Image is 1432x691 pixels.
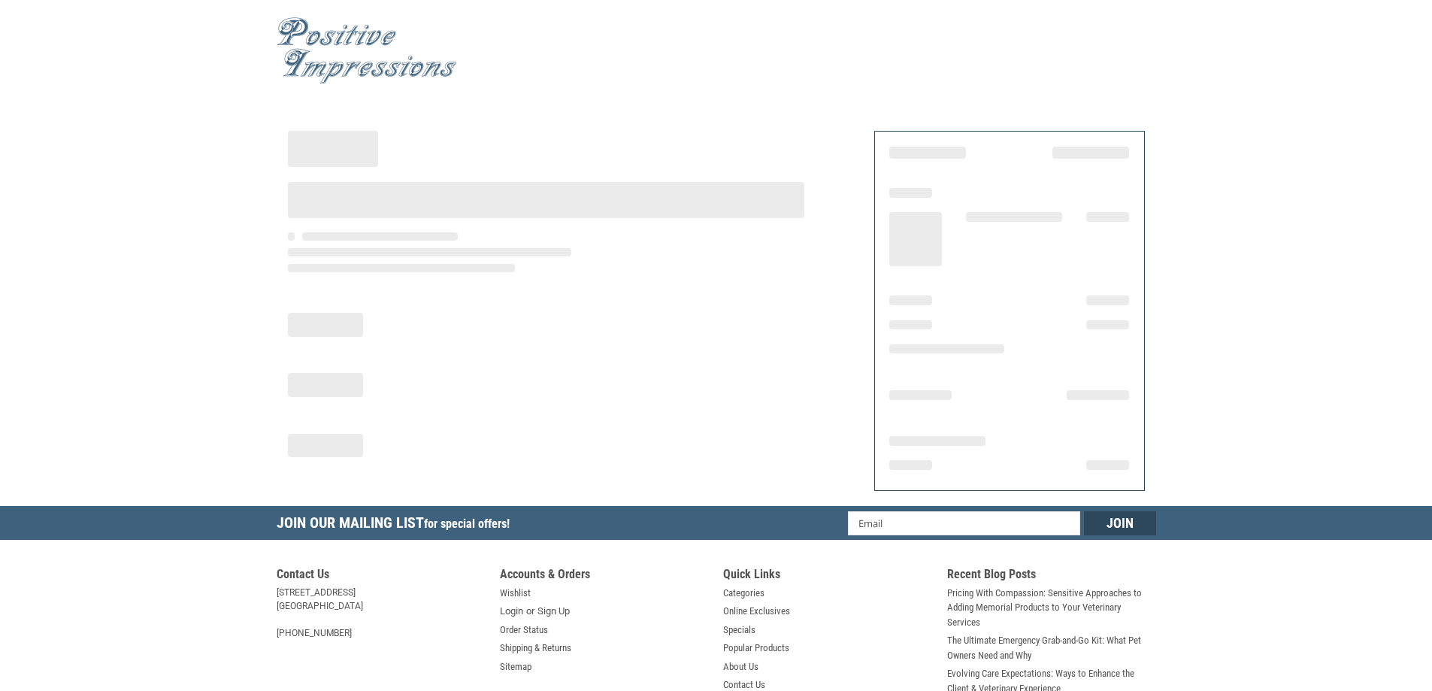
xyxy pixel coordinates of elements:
[277,17,457,84] img: Positive Impressions
[277,567,486,586] h5: Contact Us
[1084,511,1156,535] input: Join
[500,659,531,674] a: Sitemap
[277,586,486,640] address: [STREET_ADDRESS] [GEOGRAPHIC_DATA] [PHONE_NUMBER]
[500,623,548,638] a: Order Status
[723,659,758,674] a: About Us
[500,567,709,586] h5: Accounts & Orders
[424,517,510,531] span: for special offers!
[723,604,790,619] a: Online Exclusives
[517,604,543,619] span: or
[947,633,1156,662] a: The Ultimate Emergency Grab-and-Go Kit: What Pet Owners Need and Why
[723,586,764,601] a: Categories
[947,586,1156,630] a: Pricing With Compassion: Sensitive Approaches to Adding Memorial Products to Your Veterinary Serv...
[537,604,570,619] a: Sign Up
[500,641,571,656] a: Shipping & Returns
[723,567,932,586] h5: Quick Links
[723,623,755,638] a: Specials
[277,506,517,544] h5: Join Our Mailing List
[947,567,1156,586] h5: Recent Blog Posts
[848,511,1080,535] input: Email
[723,641,789,656] a: Popular Products
[500,604,523,619] a: Login
[500,586,531,601] a: Wishlist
